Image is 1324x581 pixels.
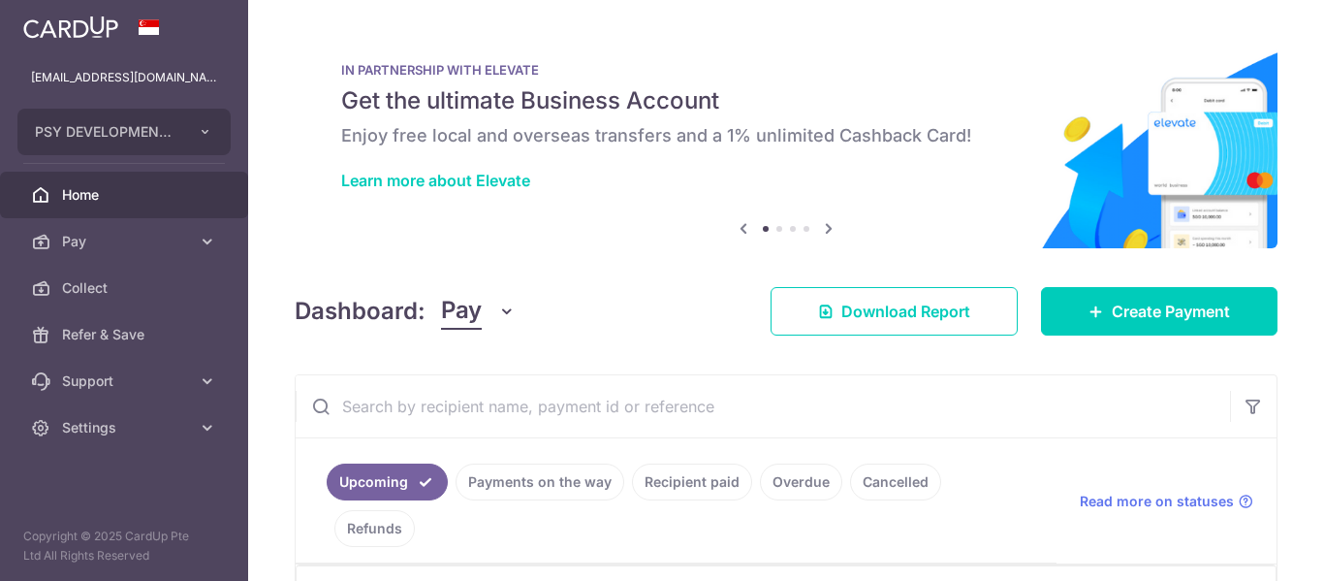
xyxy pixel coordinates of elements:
span: Home [62,185,190,205]
a: Recipient paid [632,464,752,500]
a: Read more on statuses [1080,492,1253,511]
a: Create Payment [1041,287,1277,336]
span: Read more on statuses [1080,492,1234,511]
button: PSY DEVELOPMENT PTE. LTD. [17,109,231,155]
button: Pay [441,293,516,330]
span: Help [172,14,211,31]
img: CardUp [23,16,118,39]
span: Create Payment [1112,300,1230,323]
a: Refunds [334,510,415,547]
a: Learn more about Elevate [341,171,530,190]
span: Collect [62,278,190,298]
span: Pay [62,232,190,251]
a: Download Report [771,287,1018,336]
span: Settings [62,418,190,437]
span: Download Report [841,300,970,323]
p: IN PARTNERSHIP WITH ELEVATE [341,62,1231,78]
span: Pay [441,293,482,330]
span: PSY DEVELOPMENT PTE. LTD. [35,122,178,142]
p: [EMAIL_ADDRESS][DOMAIN_NAME] [31,68,217,87]
h5: Get the ultimate Business Account [341,85,1231,116]
h4: Dashboard: [295,294,426,329]
a: Payments on the way [456,464,624,500]
span: Support [62,371,190,391]
img: Renovation banner [295,31,1277,248]
span: Refer & Save [62,325,190,344]
a: Upcoming [327,464,448,500]
a: Cancelled [850,464,941,500]
input: Search by recipient name, payment id or reference [296,375,1230,437]
a: Overdue [760,464,842,500]
h6: Enjoy free local and overseas transfers and a 1% unlimited Cashback Card! [341,124,1231,147]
